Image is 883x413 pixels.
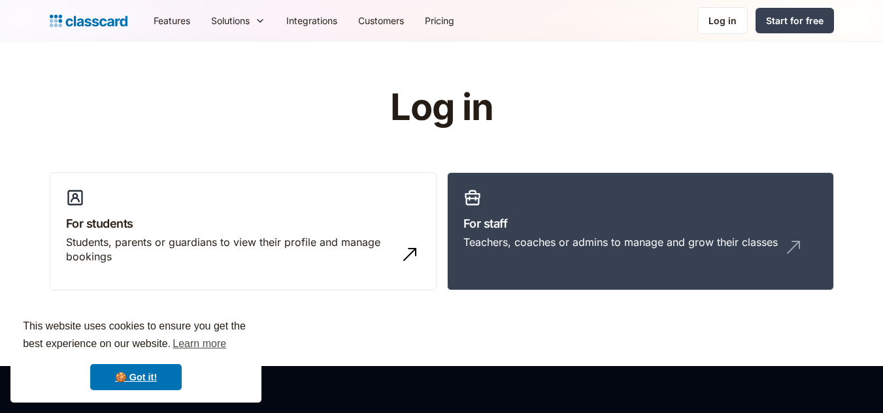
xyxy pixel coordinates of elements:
a: Log in [697,7,748,34]
a: Start for free [756,8,834,33]
a: For staffTeachers, coaches or admins to manage and grow their classes [447,172,834,291]
a: Integrations [276,6,348,35]
div: cookieconsent [10,306,261,403]
div: Start for free [766,14,824,27]
div: Teachers, coaches or admins to manage and grow their classes [463,235,778,249]
a: For studentsStudents, parents or guardians to view their profile and manage bookings [50,172,437,291]
div: Solutions [201,6,276,35]
a: learn more about cookies [171,334,228,354]
a: Pricing [414,6,465,35]
a: dismiss cookie message [90,364,182,390]
div: Students, parents or guardians to view their profile and manage bookings [66,235,394,264]
span: This website uses cookies to ensure you get the best experience on our website. [23,318,249,354]
h1: Log in [234,87,649,128]
h3: For students [66,215,420,232]
h3: For staff [463,215,818,232]
a: Features [143,6,201,35]
a: Customers [348,6,414,35]
a: Logo [50,12,127,30]
div: Solutions [211,14,250,27]
div: Log in [708,14,737,27]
